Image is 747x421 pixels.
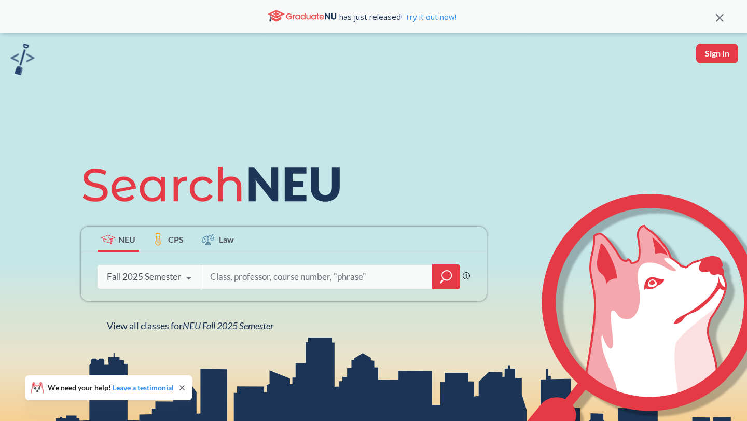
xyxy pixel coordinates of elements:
span: Law [219,233,234,245]
span: NEU [118,233,135,245]
span: View all classes for [107,320,273,331]
a: Leave a testimonial [113,383,174,392]
span: We need your help! [48,384,174,391]
div: Fall 2025 Semester [107,271,181,283]
a: sandbox logo [10,44,35,78]
svg: magnifying glass [440,270,452,284]
img: sandbox logo [10,44,35,75]
div: magnifying glass [432,264,460,289]
button: Sign In [696,44,738,63]
a: Try it out now! [403,11,457,22]
span: NEU Fall 2025 Semester [183,320,273,331]
span: CPS [168,233,184,245]
span: has just released! [339,11,457,22]
input: Class, professor, course number, "phrase" [209,266,425,288]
